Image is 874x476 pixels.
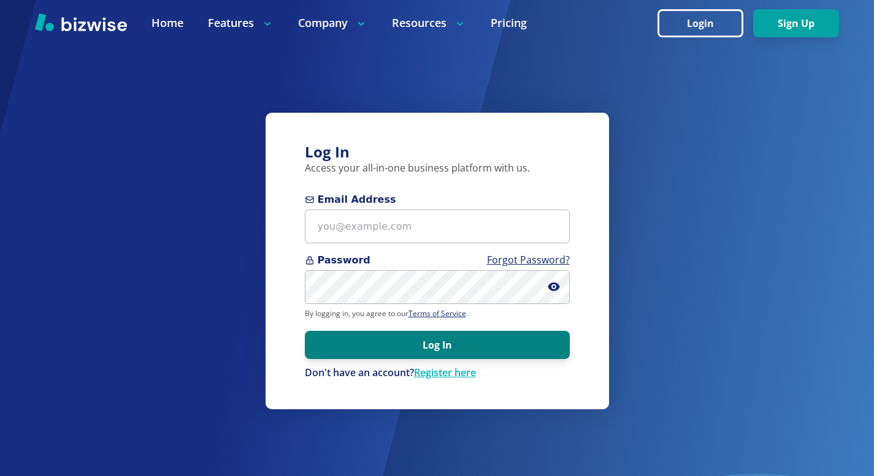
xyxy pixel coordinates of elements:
button: Login [657,9,743,37]
p: Access your all-in-one business platform with us. [305,162,570,175]
p: Don't have an account? [305,366,570,380]
span: Password [305,253,570,268]
a: Terms of Service [408,308,466,319]
a: Register here [414,366,476,379]
button: Sign Up [753,9,839,37]
p: Features [208,15,274,31]
input: you@example.com [305,210,570,243]
a: Forgot Password? [487,253,570,266]
p: By logging in, you agree to our . [305,309,570,319]
div: Don't have an account?Register here [305,366,570,380]
a: Home [151,15,183,31]
a: Pricing [491,15,527,31]
a: Login [657,18,753,29]
p: Company [298,15,367,31]
h3: Log In [305,142,570,162]
span: Email Address [305,192,570,207]
img: Bizwise Logo [35,13,127,31]
a: Sign Up [753,18,839,29]
p: Resources [392,15,466,31]
button: Log In [305,331,570,359]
